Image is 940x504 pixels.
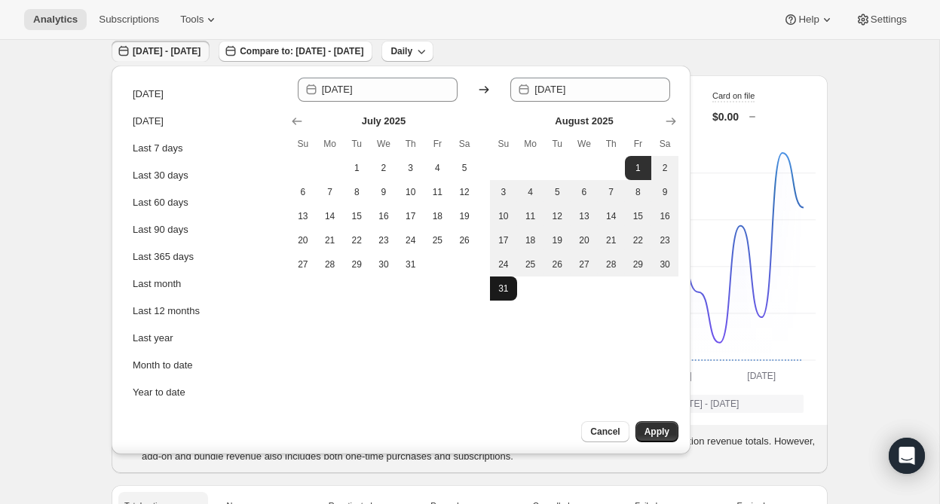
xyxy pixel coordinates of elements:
[289,180,317,204] button: Sunday July 6 2025
[712,109,739,124] p: $0.00
[490,228,517,252] button: Sunday August 17 2025
[317,132,344,156] th: Monday
[349,186,364,198] span: 8
[451,204,478,228] button: Saturday July 19 2025
[653,395,804,413] button: [DATE] - [DATE]
[349,258,364,270] span: 29
[397,156,424,180] button: Thursday July 3 2025
[323,210,338,222] span: 14
[550,210,565,222] span: 12
[370,252,397,276] button: Wednesday July 30 2025
[543,180,571,204] button: Tuesday August 5 2025
[430,138,446,150] span: Fr
[657,210,672,222] span: 16
[323,258,338,270] span: 28
[457,186,472,198] span: 12
[349,138,364,150] span: Tu
[657,162,672,174] span: 2
[240,45,363,57] span: Compare to: [DATE] - [DATE]
[99,14,159,26] span: Subscriptions
[490,180,517,204] button: Sunday August 3 2025
[631,162,646,174] span: 1
[323,138,338,150] span: Mo
[343,156,370,180] button: Tuesday July 1 2025
[550,258,565,270] span: 26
[496,186,511,198] span: 3
[430,234,446,246] span: 25
[343,228,370,252] button: Tuesday July 22 2025
[370,156,397,180] button: Wednesday July 2 2025
[635,421,678,442] button: Apply
[349,210,364,222] span: 15
[289,252,317,276] button: Sunday July 27 2025
[343,252,370,276] button: Tuesday July 29 2025
[128,109,279,133] button: [DATE]
[317,252,344,276] button: Monday July 28 2025
[571,252,598,276] button: Wednesday August 27 2025
[133,385,185,400] div: Year to date
[128,163,279,188] button: Last 30 days
[577,210,592,222] span: 13
[651,204,678,228] button: Saturday August 16 2025
[774,9,843,30] button: Help
[457,162,472,174] span: 5
[430,210,446,222] span: 18
[604,210,619,222] span: 14
[430,186,446,198] span: 11
[523,258,538,270] span: 25
[523,138,538,150] span: Mo
[651,228,678,252] button: Saturday August 23 2025
[403,162,418,174] span: 3
[128,136,279,160] button: Last 7 days
[295,138,311,150] span: Su
[133,114,164,129] div: [DATE]
[598,180,625,204] button: Thursday August 7 2025
[543,132,571,156] th: Tuesday
[289,204,317,228] button: Sunday July 13 2025
[424,180,452,204] button: Friday July 11 2025
[604,138,619,150] span: Th
[490,276,517,301] button: Sunday August 31 2025
[571,132,598,156] th: Wednesday
[323,234,338,246] span: 21
[133,141,183,156] div: Last 7 days
[128,218,279,242] button: Last 90 days
[403,234,418,246] span: 24
[577,234,592,246] span: 20
[424,132,452,156] th: Friday
[397,252,424,276] button: Thursday July 31 2025
[397,180,424,204] button: Thursday July 10 2025
[543,228,571,252] button: Tuesday August 19 2025
[631,210,646,222] span: 15
[598,204,625,228] button: Thursday August 14 2025
[631,138,646,150] span: Fr
[133,195,188,210] div: Last 60 days
[133,222,188,237] div: Last 90 days
[660,111,681,132] button: Show next month, September 2025
[490,132,517,156] th: Sunday
[651,132,678,156] th: Saturday
[219,41,372,62] button: Compare to: [DATE] - [DATE]
[317,228,344,252] button: Monday July 21 2025
[133,168,188,183] div: Last 30 days
[604,258,619,270] span: 28
[543,204,571,228] button: Tuesday August 12 2025
[133,304,200,319] div: Last 12 months
[133,358,193,373] div: Month to date
[523,234,538,246] span: 18
[295,258,311,270] span: 27
[289,132,317,156] th: Sunday
[323,186,338,198] span: 7
[645,426,669,438] span: Apply
[847,9,916,30] button: Settings
[376,234,391,246] span: 23
[457,138,472,150] span: Sa
[317,204,344,228] button: Monday July 14 2025
[376,162,391,174] span: 2
[604,186,619,198] span: 7
[295,234,311,246] span: 20
[390,45,412,57] span: Daily
[577,258,592,270] span: 27
[523,210,538,222] span: 11
[550,138,565,150] span: Tu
